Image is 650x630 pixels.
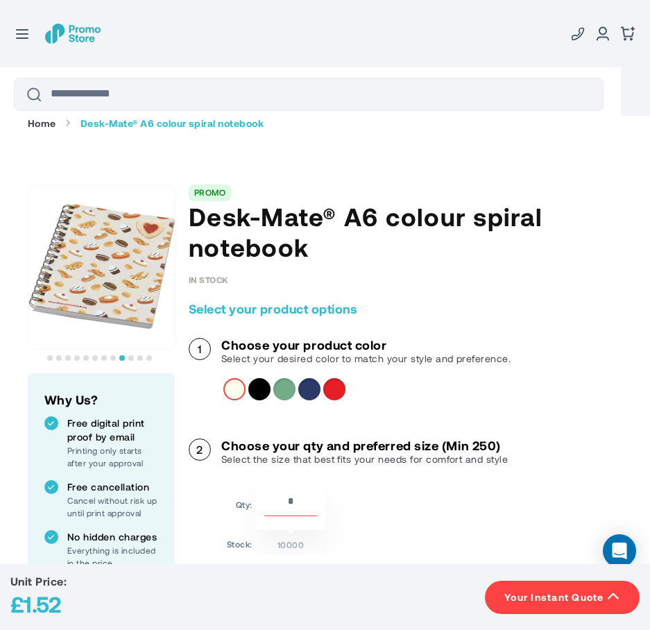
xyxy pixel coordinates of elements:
div: Desk-Mate® A6 colour spiral notebook [74,355,80,361]
button: Your Instant Quote [485,581,640,614]
div: Desk-Mate® A6 colour spiral notebook [119,355,125,361]
div: Desk-Mate® A6 colour spiral notebook [101,355,107,361]
div: Heather green [273,378,296,400]
div: Solid black [248,378,271,400]
a: store logo [45,24,101,43]
div: Red [323,378,345,400]
h3: Choose your product color [221,338,511,352]
p: Printing only starts after your approval [67,444,158,469]
div: Desk-Mate® A6 colour spiral notebook [137,355,143,361]
strong: Desk-Mate® A6 colour spiral notebook [80,117,264,130]
p: No hidden charges [67,530,158,544]
p: Free cancellation [67,480,158,494]
div: Ivory white [223,378,246,400]
div: Previous [28,185,83,348]
div: Open Intercom Messenger [603,534,636,568]
h1: Desk-Mate® A6 colour spiral notebook [189,201,622,262]
td: 10000 [256,534,325,551]
div: Availability [189,275,228,284]
div: £1.52 [10,588,67,620]
div: Desk-Mate® A6 colour spiral notebook [92,355,98,361]
span: Unit Price: [10,574,67,588]
td: Qty: [227,482,253,530]
div: Dark blue [298,378,320,400]
p: Cancel without risk up until print approval [67,494,158,519]
div: Desk-Mate® A6 colour spiral notebook [47,355,53,361]
a: PROMO [194,187,225,197]
td: Stock: [227,534,253,551]
div: Desk-Mate® A6 colour spiral notebook [83,355,89,361]
div: Desk-Mate® A6 colour spiral notebook [146,355,152,361]
h2: Why Us? [44,390,158,409]
div: Desk-Mate® A6 colour spiral notebook [56,355,62,361]
img: Desk-Mate® A6 colour spiral notebook [28,193,176,340]
span: In stock [189,275,228,284]
span: Your Instant Quote [504,590,604,604]
div: Desk-Mate® A6 colour spiral notebook [128,355,134,361]
h2: Select your product options [189,302,622,316]
p: Select the size that best fits your needs for comfort and style [221,452,508,466]
p: Select your desired color to match your style and preference. [221,352,511,366]
div: Desk-Mate® A6 colour spiral notebook [110,355,116,361]
h3: Choose your qty and preferred size (Min 250) [221,439,508,452]
p: Everything is included in the price [67,544,158,569]
img: Promotional Merchandise [45,24,101,43]
a: Home [28,117,56,130]
a: Phone [570,26,586,42]
div: Desk-Mate® A6 colour spiral notebook [65,355,71,361]
p: Free digital print proof by email [67,416,158,444]
div: Next [119,185,175,348]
